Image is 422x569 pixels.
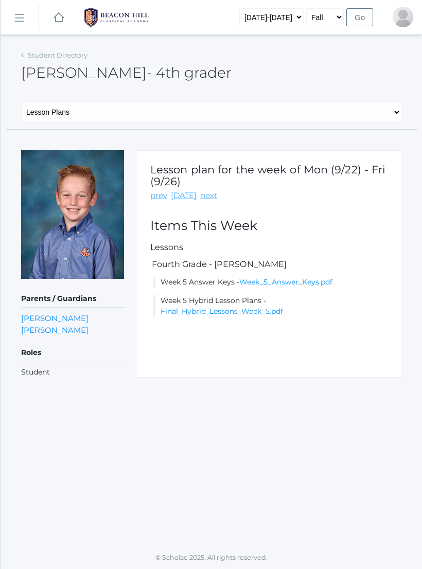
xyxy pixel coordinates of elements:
a: next [200,190,217,202]
a: [PERSON_NAME] [21,312,89,324]
h2: [PERSON_NAME] [21,65,232,81]
h5: Fourth Grade - [PERSON_NAME] [150,260,388,269]
span: - 4th grader [147,64,232,81]
p: © Scholae 2025. All rights reserved. [1,553,422,563]
img: Dylan Sandeman [21,150,124,279]
a: Final_Hybrid_Lessons_Week_5.pdf [161,307,283,316]
input: Go [346,8,373,26]
h2: Items This Week [150,219,388,233]
a: Student Directory [28,51,87,59]
a: Week_5_Answer_Keys.pdf [239,277,332,287]
a: [PERSON_NAME] [21,324,89,336]
li: Student [21,367,124,378]
h5: Roles [21,344,124,362]
li: Week 5 Hybrid Lesson Plans - [153,295,388,317]
h1: Lesson plan for the week of Mon (9/22) - Fri (9/26) [150,164,388,187]
a: prev [150,190,167,202]
h5: Lessons [150,243,388,252]
a: [DATE] [171,190,197,202]
h5: Parents / Guardians [21,290,124,308]
li: Week 5 Answer Keys - [153,277,388,288]
div: Sienna Sandeman [393,7,413,27]
img: 1_BHCALogos-05.png [78,5,155,30]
